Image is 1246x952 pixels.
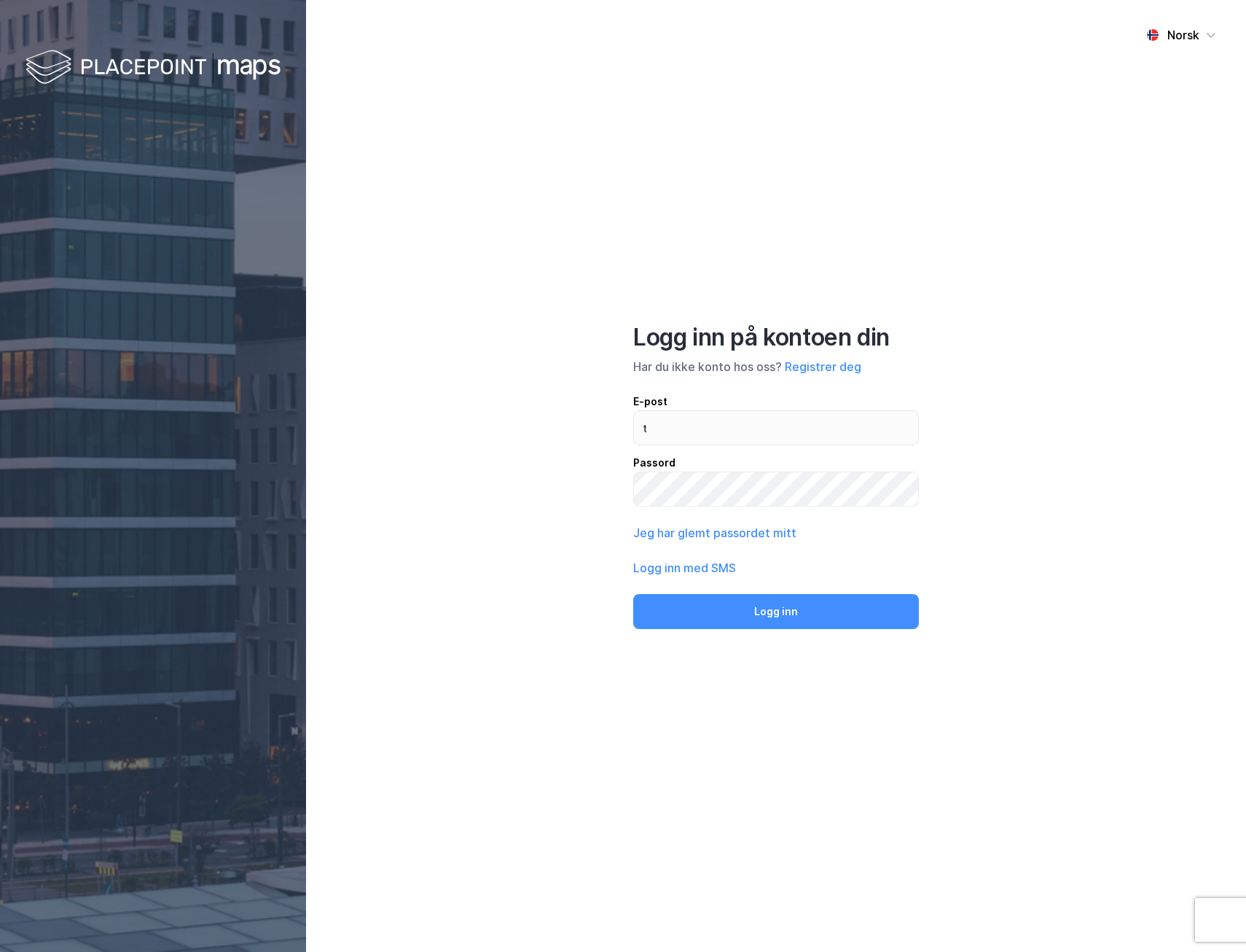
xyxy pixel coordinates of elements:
div: Passord [633,454,919,472]
button: Logg inn [633,594,919,629]
button: Jeg har glemt passordet mitt [633,524,796,542]
div: Logg inn på kontoen din [633,323,919,352]
div: Har du ikke konto hos oss? [633,358,919,375]
div: E-post [633,393,919,410]
button: Logg inn med SMS [633,559,736,577]
div: Norsk [1167,26,1199,44]
button: Registrer deg [785,358,861,375]
iframe: Chat Widget [1173,882,1246,952]
img: logo-white.f07954bde2210d2a523dddb988cd2aa7.svg [26,47,281,90]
